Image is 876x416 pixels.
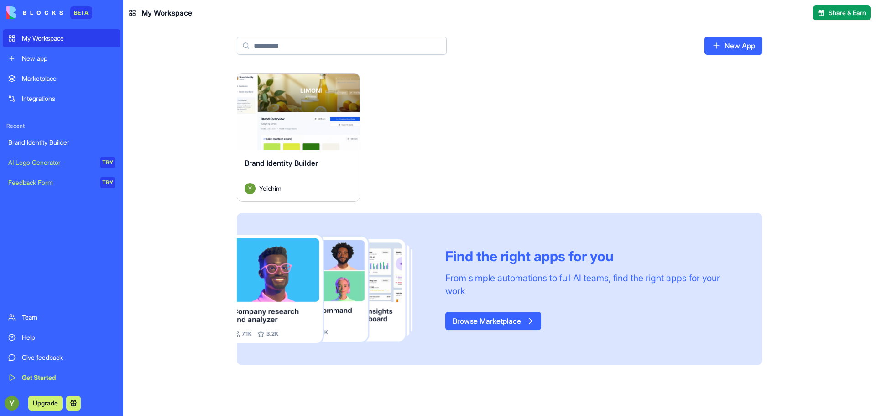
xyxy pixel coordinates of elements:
div: Brand Identity Builder [8,138,115,147]
div: Get Started [22,373,115,382]
img: ACg8ocJf5p29hxzBctoRfHuXFABTtbsOSBFrwbq_-XidWj54E4TdTQ=s96-c [5,396,19,411]
div: Find the right apps for you [445,248,740,264]
div: TRY [100,177,115,188]
a: Give feedback [3,348,120,367]
a: Team [3,308,120,326]
img: logo [6,6,63,19]
a: Help [3,328,120,347]
div: From simple automations to full AI teams, find the right apps for your work [445,272,740,297]
a: New app [3,49,120,68]
span: Recent [3,122,120,130]
a: Integrations [3,90,120,108]
a: Browse Marketplace [445,312,541,330]
a: Feedback FormTRY [3,174,120,192]
span: Brand Identity Builder [245,158,318,168]
div: Give feedback [22,353,115,362]
a: BETA [6,6,92,19]
a: Get Started [3,369,120,387]
a: Upgrade [28,398,63,407]
a: Marketplace [3,69,120,88]
div: BETA [70,6,92,19]
button: Share & Earn [813,5,871,20]
div: TRY [100,157,115,168]
a: Brand Identity BuilderAvatarYoichim [237,73,360,202]
span: My Workspace [141,7,192,18]
div: New app [22,54,115,63]
img: Avatar [245,183,255,194]
div: Team [22,313,115,322]
div: Feedback Form [8,178,94,187]
img: Frame_181_egmpey.png [237,235,431,344]
button: Upgrade [28,396,63,411]
a: New App [704,37,762,55]
div: Help [22,333,115,342]
a: Brand Identity Builder [3,133,120,152]
div: Integrations [22,94,115,103]
div: My Workspace [22,34,115,43]
div: Marketplace [22,74,115,83]
div: AI Logo Generator [8,158,94,167]
span: Share & Earn [829,8,866,17]
a: My Workspace [3,29,120,47]
a: AI Logo GeneratorTRY [3,153,120,172]
span: Yoichim [259,184,282,193]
